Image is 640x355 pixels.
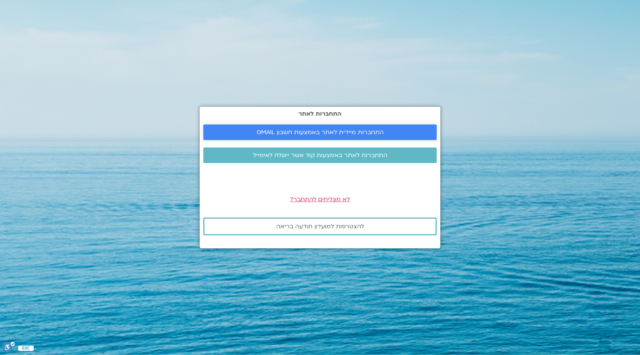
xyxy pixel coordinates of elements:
a: להצטרפות למועדון תודעה בריאה [203,218,437,235]
a: לא מצליחים להתחבר? [290,195,350,203]
span: התחברות מיידית לאתר באמצעות חשבון GMAIL [257,129,384,136]
a: התחברות לאתר באמצעות קוד אשר יישלח לאימייל [203,147,437,163]
span: להצטרפות למועדון תודעה בריאה [276,223,364,230]
h2: התחברות לאתר [203,110,437,117]
a: התחברות מיידית לאתר באמצעות חשבון GMAIL [203,125,437,140]
span: התחברות לאתר באמצעות קוד אשר יישלח לאימייל [253,152,387,159]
